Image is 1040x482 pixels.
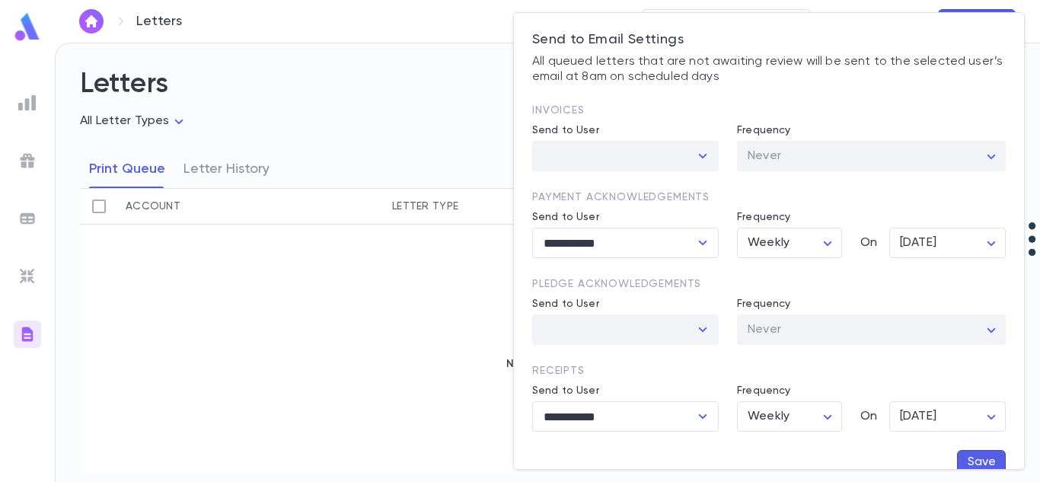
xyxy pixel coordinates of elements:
[737,124,790,136] label: Frequency
[532,105,585,116] span: Invoices
[957,450,1006,474] button: Save
[532,211,599,223] label: Send to User
[532,385,599,397] label: Send to User
[737,402,842,432] div: Weekly
[900,237,936,249] span: [DATE]
[737,142,1006,171] div: Never
[860,235,877,251] p: On
[889,228,1006,258] div: [DATE]
[748,150,781,162] span: Never
[532,124,599,136] label: Send to User
[737,315,1006,345] div: Never
[860,409,877,424] p: On
[737,298,790,310] label: Frequency
[692,406,713,427] button: Open
[748,237,790,249] span: Weekly
[900,410,936,423] span: [DATE]
[532,298,599,310] label: Send to User
[532,365,585,376] span: Receipts
[532,33,684,46] span: Send to Email Settings
[748,410,790,423] span: Weekly
[532,192,710,203] span: Payment Acknowledgements
[748,324,781,336] span: Never
[737,385,790,397] label: Frequency
[889,402,1006,432] div: [DATE]
[532,279,701,289] span: Pledge Acknowledgements
[692,232,713,254] button: Open
[737,228,842,258] div: Weekly
[737,211,790,223] label: Frequency
[532,54,1006,85] p: All queued letters that are not awaiting review will be sent to the selected user’s email at 8am ...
